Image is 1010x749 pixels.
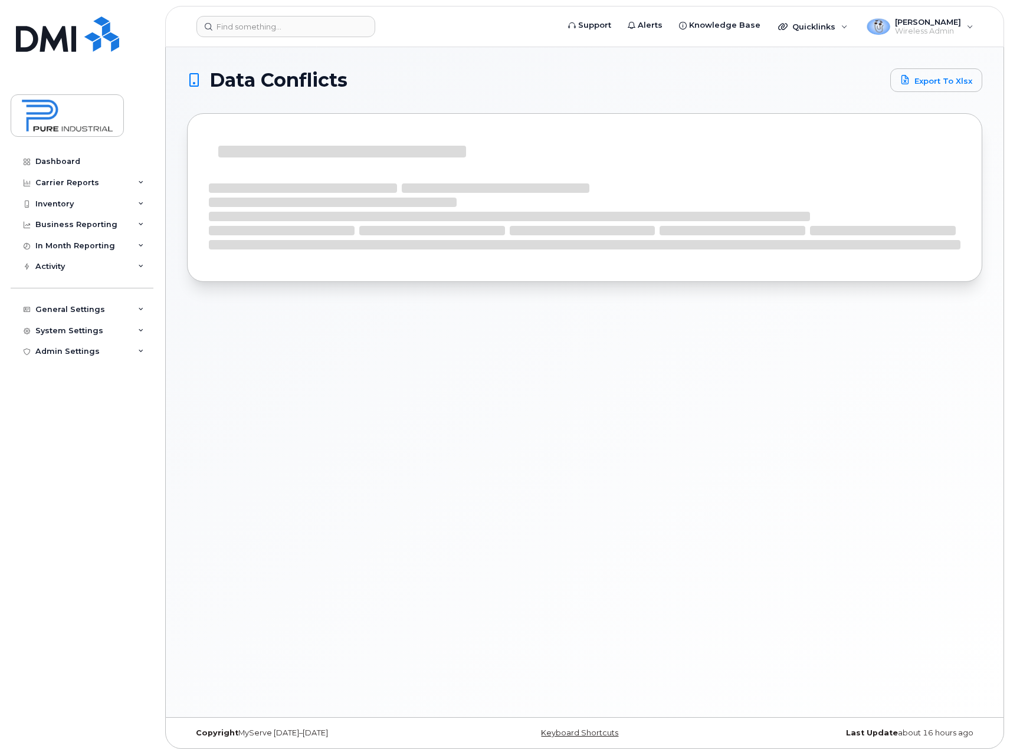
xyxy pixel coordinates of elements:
div: MyServe [DATE]–[DATE] [187,728,452,738]
a: Export to Xlsx [890,68,982,92]
strong: Last Update [846,728,898,737]
span: Data Conflicts [209,71,347,89]
div: about 16 hours ago [717,728,982,738]
a: Keyboard Shortcuts [541,728,618,737]
strong: Copyright [196,728,238,737]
